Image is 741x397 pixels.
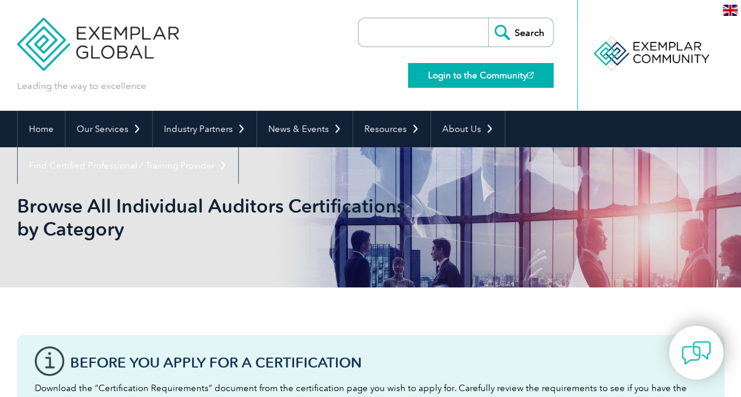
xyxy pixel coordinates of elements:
h1: Browse All Individual Auditors Certifications by Category [17,194,470,240]
img: open_square.png [527,72,533,78]
a: Login to the Community [408,63,554,88]
a: Industry Partners [153,111,256,147]
a: Resources [353,111,430,147]
a: Home [18,111,65,147]
a: Find Certified Professional / Training Provider [18,147,238,184]
input: Search [488,18,553,47]
a: About Us [431,111,505,147]
a: Our Services [65,111,152,147]
h3: Before You Apply For a Certification [70,355,707,370]
a: News & Events [257,111,353,147]
img: en [723,5,737,16]
p: Leading the way to excellence [17,80,146,92]
img: contact-chat.png [681,338,711,368]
